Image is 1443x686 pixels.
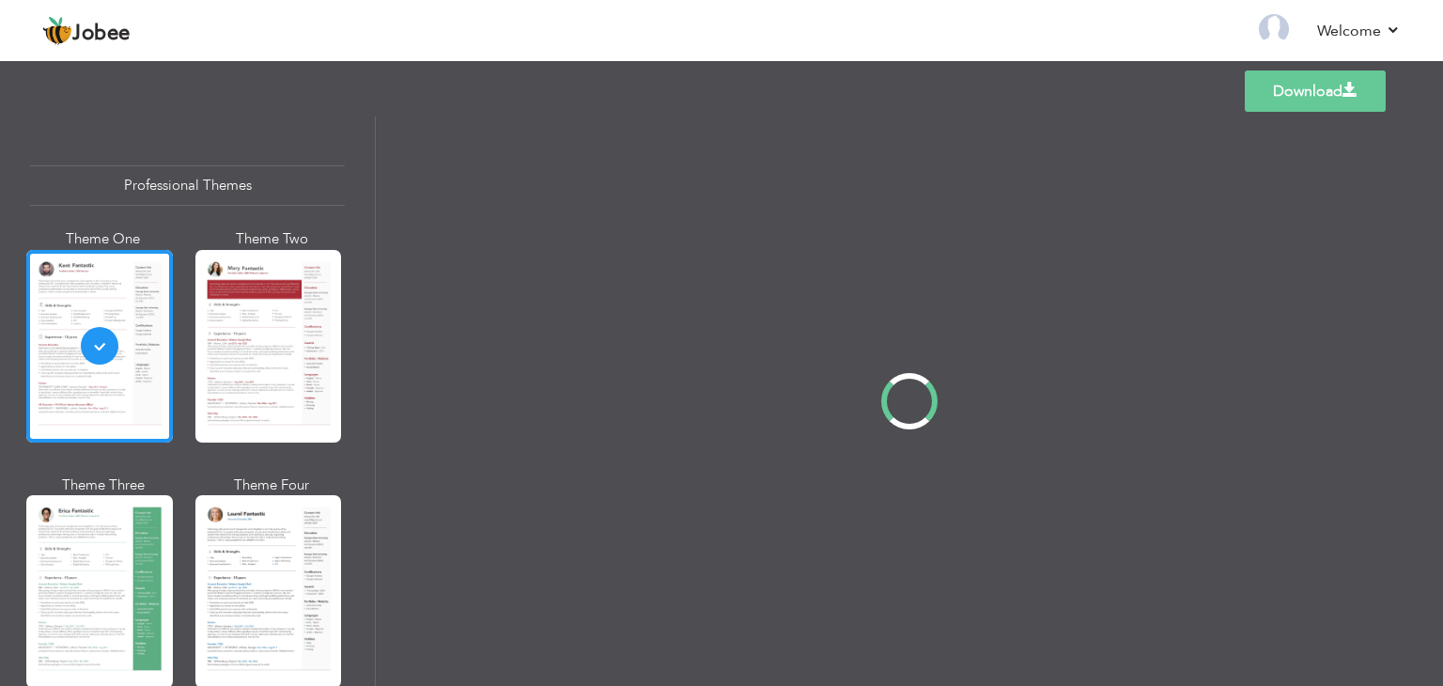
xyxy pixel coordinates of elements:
img: Profile Img [1259,14,1289,44]
a: Download [1245,70,1386,112]
a: Welcome [1317,20,1401,42]
img: jobee.io [42,16,72,46]
a: Jobee [42,16,131,46]
span: Jobee [72,23,131,44]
